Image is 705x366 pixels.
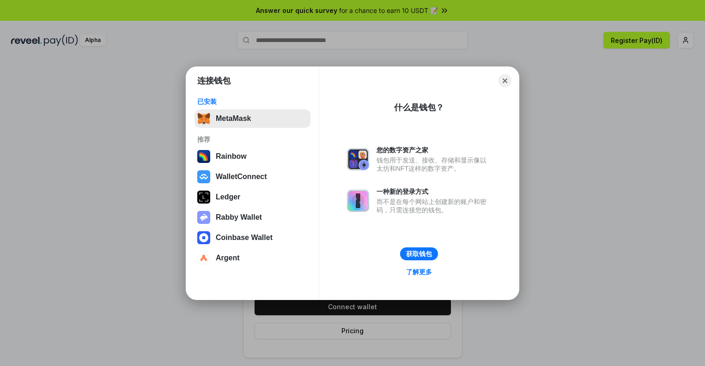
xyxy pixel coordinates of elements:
img: svg+xml,%3Csvg%20xmlns%3D%22http%3A%2F%2Fwww.w3.org%2F2000%2Fsvg%22%20width%3D%2228%22%20height%3... [197,191,210,204]
div: Rainbow [216,152,247,161]
div: 了解更多 [406,268,432,276]
button: WalletConnect [194,168,310,186]
div: Rabby Wallet [216,213,262,222]
button: Rainbow [194,147,310,166]
div: 什么是钱包？ [394,102,444,113]
div: Ledger [216,193,240,201]
div: MetaMask [216,114,251,123]
div: 推荐 [197,135,308,144]
button: Ledger [194,188,310,206]
img: svg+xml,%3Csvg%20xmlns%3D%22http%3A%2F%2Fwww.w3.org%2F2000%2Fsvg%22%20fill%3D%22none%22%20viewBox... [197,211,210,224]
img: svg+xml,%3Csvg%20width%3D%2228%22%20height%3D%2228%22%20viewBox%3D%220%200%2028%2028%22%20fill%3D... [197,231,210,244]
div: 钱包用于发送、接收、存储和显示像以太坊和NFT这样的数字资产。 [377,156,491,173]
div: 一种新的登录方式 [377,187,491,196]
button: Coinbase Wallet [194,228,310,247]
img: svg+xml,%3Csvg%20xmlns%3D%22http%3A%2F%2Fwww.w3.org%2F2000%2Fsvg%22%20fill%3D%22none%22%20viewBox... [347,190,369,212]
button: Rabby Wallet [194,208,310,227]
div: 获取钱包 [406,250,432,258]
button: MetaMask [194,109,310,128]
div: Argent [216,254,240,262]
img: svg+xml,%3Csvg%20xmlns%3D%22http%3A%2F%2Fwww.w3.org%2F2000%2Fsvg%22%20fill%3D%22none%22%20viewBox... [347,148,369,170]
img: svg+xml,%3Csvg%20width%3D%2228%22%20height%3D%2228%22%20viewBox%3D%220%200%2028%2028%22%20fill%3D... [197,170,210,183]
div: 已安装 [197,97,308,106]
div: Coinbase Wallet [216,234,273,242]
a: 了解更多 [401,266,438,278]
img: svg+xml,%3Csvg%20width%3D%22120%22%20height%3D%22120%22%20viewBox%3D%220%200%20120%20120%22%20fil... [197,150,210,163]
div: 而不是在每个网站上创建新的账户和密码，只需连接您的钱包。 [377,198,491,214]
h1: 连接钱包 [197,75,231,86]
button: 获取钱包 [400,247,438,260]
img: svg+xml,%3Csvg%20width%3D%2228%22%20height%3D%2228%22%20viewBox%3D%220%200%2028%2028%22%20fill%3D... [197,252,210,264]
div: 您的数字资产之家 [377,146,491,154]
button: Argent [194,249,310,267]
img: svg+xml,%3Csvg%20fill%3D%22none%22%20height%3D%2233%22%20viewBox%3D%220%200%2035%2033%22%20width%... [197,112,210,125]
button: Close [498,74,511,87]
div: WalletConnect [216,173,267,181]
